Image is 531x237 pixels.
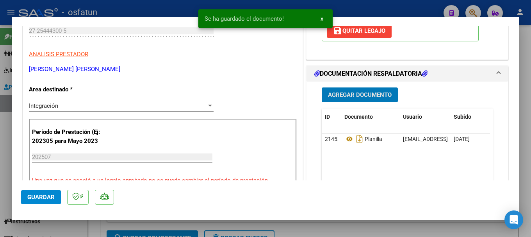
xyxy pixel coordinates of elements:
div: Open Intercom Messenger [504,210,523,229]
h1: DOCUMENTACIÓN RESPALDATORIA [314,69,428,78]
i: Descargar documento [355,133,365,145]
p: Período de Prestación (Ej: 202305 para Mayo 2023 [32,128,110,145]
span: Subido [454,114,471,120]
span: x [321,15,323,22]
datatable-header-cell: Subido [451,109,490,125]
button: x [314,12,330,26]
datatable-header-cell: ID [322,109,341,125]
span: ID [325,114,330,120]
button: Guardar [21,190,61,204]
span: 21452 [325,136,340,142]
button: Agregar Documento [322,87,398,102]
span: [DATE] [454,136,470,142]
span: Quitar Legajo [333,27,385,34]
datatable-header-cell: Usuario [400,109,451,125]
button: Quitar Legajo [327,24,392,38]
datatable-header-cell: Documento [341,109,400,125]
span: Documento [344,114,373,120]
p: Una vez que se asoció a un legajo aprobado no se puede cambiar el período de prestación. [32,176,294,185]
span: Agregar Documento [328,92,392,99]
p: [PERSON_NAME] [PERSON_NAME] [29,65,297,74]
p: Area destinado * [29,85,109,94]
mat-expansion-panel-header: DOCUMENTACIÓN RESPALDATORIA [306,66,508,82]
span: Usuario [403,114,422,120]
datatable-header-cell: Acción [490,109,529,125]
span: Integración [29,102,58,109]
span: ANALISIS PRESTADOR [29,51,88,58]
span: Guardar [27,194,55,201]
span: Planilla [344,136,382,142]
span: Se ha guardado el documento! [205,15,284,23]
